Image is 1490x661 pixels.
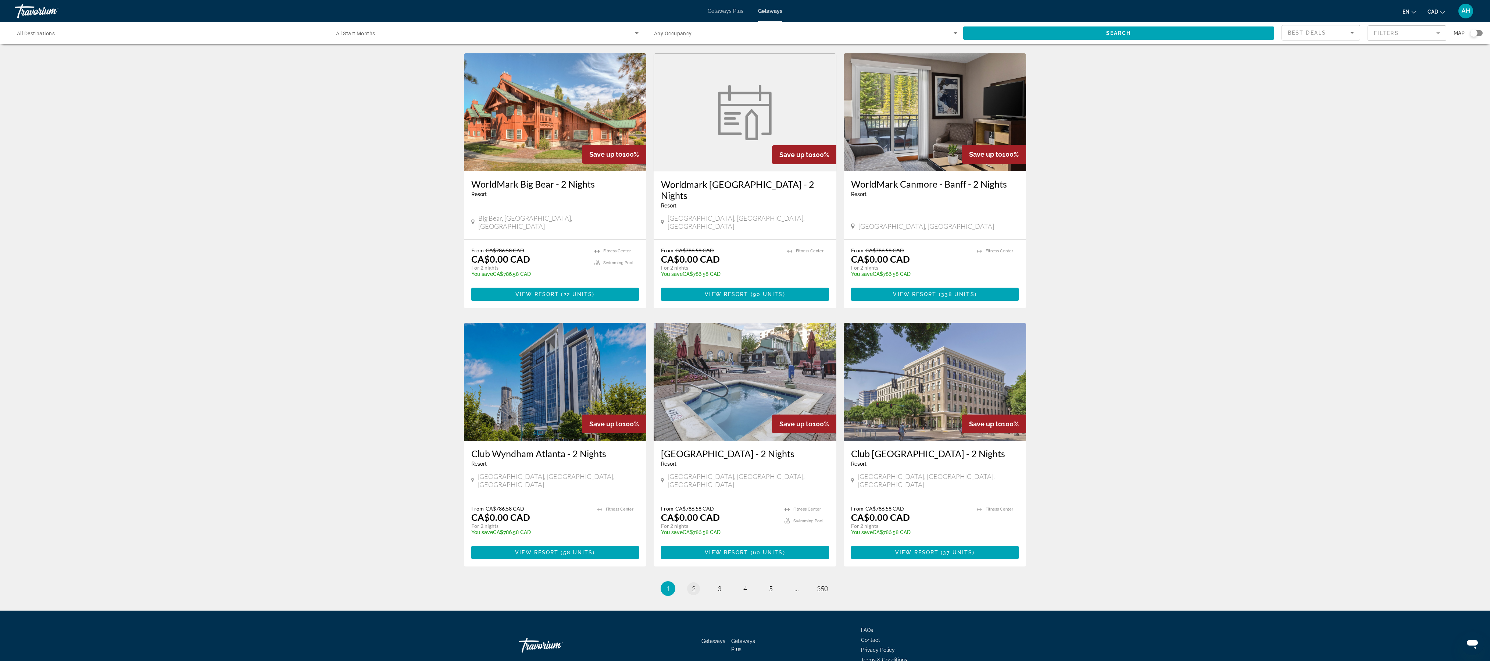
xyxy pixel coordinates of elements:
span: You save [471,529,493,535]
a: Getaways Plus [708,8,743,14]
span: Save up to [779,151,812,159]
span: You save [851,529,873,535]
span: Fitness Center [603,249,631,253]
span: From [471,247,484,253]
span: All Start Months [336,31,375,36]
span: Fitness Center [986,507,1013,512]
span: You save [661,271,683,277]
span: Fitness Center [986,249,1013,253]
img: 4205E01X.jpg [464,53,647,171]
span: [GEOGRAPHIC_DATA], [GEOGRAPHIC_DATA], [GEOGRAPHIC_DATA] [668,472,829,488]
span: ( ) [748,550,785,555]
span: Resort [471,461,487,467]
mat-select: Sort by [1288,28,1354,37]
span: Resort [851,191,867,197]
div: 100% [772,145,836,164]
img: A408I01X.jpg [844,53,1026,171]
span: 22 units [564,291,593,297]
span: Swimming Pool [793,519,823,523]
p: CA$0.00 CAD [851,512,910,523]
p: CA$0.00 CAD [661,512,720,523]
button: User Menu [1456,3,1475,19]
span: CA$786.58 CAD [675,247,714,253]
button: Change currency [1428,6,1445,17]
p: CA$0.00 CAD [851,253,910,264]
a: Getaways [701,638,725,644]
span: [GEOGRAPHIC_DATA], [GEOGRAPHIC_DATA] [858,222,994,230]
span: Fitness Center [606,507,633,512]
span: Resort [661,203,676,209]
span: Any Occupancy [654,31,692,36]
span: From [851,247,864,253]
span: 37 units [943,550,972,555]
p: CA$786.58 CAD [851,271,970,277]
span: 60 units [753,550,783,555]
p: For 2 nights [851,264,970,271]
span: en [1403,9,1409,15]
p: For 2 nights [851,523,970,529]
a: Travorium [519,634,593,656]
p: For 2 nights [471,264,587,271]
button: View Resort(338 units) [851,288,1019,301]
span: ( ) [748,291,785,297]
span: 338 units [941,291,975,297]
button: View Resort(37 units) [851,546,1019,559]
a: WorldMark Canmore - Banff - 2 Nights [851,178,1019,189]
span: From [661,505,673,512]
span: View Resort [515,291,559,297]
button: View Resort(90 units) [661,288,829,301]
span: 3 [718,584,721,593]
span: Big Bear, [GEOGRAPHIC_DATA], [GEOGRAPHIC_DATA] [478,214,639,230]
a: Getaways [758,8,782,14]
a: Worldmark [GEOGRAPHIC_DATA] - 2 Nights [661,179,829,201]
p: CA$786.58 CAD [471,529,590,535]
button: Filter [1368,25,1446,41]
span: Resort [661,461,676,467]
span: 4 [743,584,747,593]
span: From [471,505,484,512]
a: WorldMark Big Bear - 2 Nights [471,178,639,189]
span: AH [1461,7,1471,15]
a: Club [GEOGRAPHIC_DATA] - 2 Nights [851,448,1019,459]
span: ( ) [939,550,975,555]
h3: Club Wyndham Atlanta - 2 Nights [471,448,639,459]
span: Save up to [969,420,1002,428]
span: 5 [769,584,773,593]
a: Contact [861,637,880,643]
span: Fitness Center [793,507,821,512]
img: DY02E01X.jpg [464,323,647,441]
span: Resort [471,191,487,197]
span: Save up to [779,420,812,428]
span: View Resort [705,550,748,555]
a: [GEOGRAPHIC_DATA] - 2 Nights [661,448,829,459]
button: View Resort(22 units) [471,288,639,301]
p: CA$786.58 CAD [851,529,970,535]
span: Map [1454,28,1465,38]
span: 2 [692,584,696,593]
span: CA$786.58 CAD [865,247,904,253]
div: 100% [962,415,1026,433]
img: week.svg [714,85,776,140]
p: CA$0.00 CAD [471,253,530,264]
img: 7732O01X.jpg [654,323,836,441]
span: View Resort [895,550,939,555]
button: Search [963,26,1275,40]
span: From [851,505,864,512]
span: [GEOGRAPHIC_DATA], [GEOGRAPHIC_DATA], [GEOGRAPHIC_DATA] [478,472,639,488]
span: You save [661,529,683,535]
button: View Resort(58 units) [471,546,639,559]
span: CA$786.58 CAD [675,505,714,512]
p: CA$786.58 CAD [471,271,587,277]
span: FAQs [861,627,873,633]
span: 58 units [563,550,593,555]
span: Privacy Policy [861,647,895,653]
